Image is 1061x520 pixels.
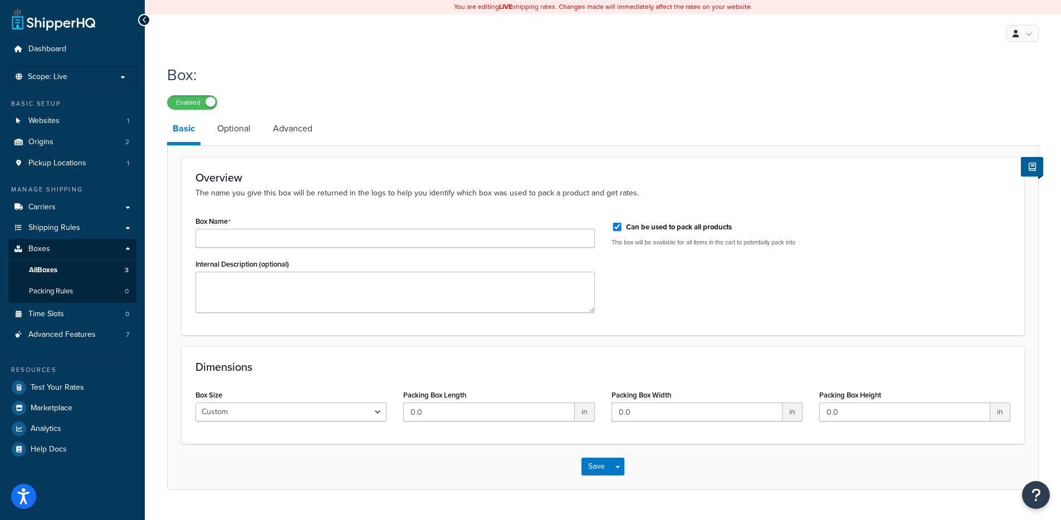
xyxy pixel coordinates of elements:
[8,153,136,174] li: Pickup Locations
[575,403,595,421] span: in
[8,132,136,153] li: Origins
[29,266,57,275] span: All Boxes
[612,391,671,399] label: Packing Box Width
[8,377,136,398] a: Test Your Rates
[8,281,136,302] a: Packing Rules0
[8,398,136,418] a: Marketplace
[29,287,73,296] span: Packing Rules
[819,391,881,399] label: Packing Box Height
[31,404,72,413] span: Marketplace
[125,310,129,319] span: 0
[8,185,136,194] div: Manage Shipping
[403,391,466,399] label: Packing Box Length
[267,115,318,142] a: Advanced
[612,238,1011,247] p: This box will be available for all items in the cart to potentially pack into
[31,445,67,454] span: Help Docs
[126,330,129,340] span: 7
[195,361,1010,373] h3: Dimensions
[31,424,61,434] span: Analytics
[28,45,66,54] span: Dashboard
[195,171,1010,184] h3: Overview
[28,244,50,254] span: Boxes
[28,223,80,233] span: Shipping Rules
[626,222,732,232] label: Can be used to pack all products
[125,138,129,147] span: 2
[8,111,136,131] li: Websites
[127,159,129,168] span: 1
[28,310,64,319] span: Time Slots
[168,96,217,109] label: Enabled
[8,419,136,439] a: Analytics
[195,187,1010,199] p: The name you give this box will be returned in the logs to help you identify which box was used t...
[127,116,129,126] span: 1
[31,383,84,393] span: Test Your Rates
[581,458,612,475] button: Save
[8,153,136,174] a: Pickup Locations1
[8,325,136,345] li: Advanced Features
[28,330,96,340] span: Advanced Features
[195,260,289,268] label: Internal Description (optional)
[8,260,136,281] a: AllBoxes3
[28,72,67,82] span: Scope: Live
[8,281,136,302] li: Packing Rules
[28,203,56,212] span: Carriers
[8,304,136,325] a: Time Slots0
[8,197,136,218] a: Carriers
[28,116,60,126] span: Websites
[8,325,136,345] a: Advanced Features7
[195,391,222,399] label: Box Size
[1021,157,1043,176] button: Show Help Docs
[8,39,136,60] a: Dashboard
[8,239,136,302] li: Boxes
[212,115,256,142] a: Optional
[8,439,136,459] a: Help Docs
[28,138,53,147] span: Origins
[8,365,136,375] div: Resources
[8,99,136,109] div: Basic Setup
[8,304,136,325] li: Time Slots
[499,2,512,12] b: LIVE
[125,287,129,296] span: 0
[1022,481,1050,509] button: Open Resource Center
[8,111,136,131] a: Websites1
[8,239,136,259] a: Boxes
[167,64,1025,86] h1: Box:
[167,115,201,145] a: Basic
[990,403,1010,421] span: in
[8,132,136,153] a: Origins2
[8,218,136,238] a: Shipping Rules
[28,159,86,168] span: Pickup Locations
[125,266,129,275] span: 3
[783,403,803,421] span: in
[195,217,231,226] label: Box Name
